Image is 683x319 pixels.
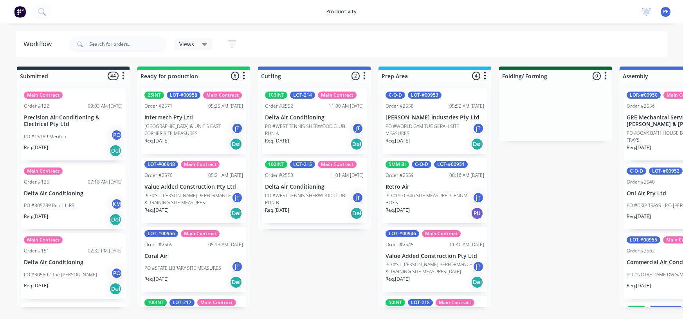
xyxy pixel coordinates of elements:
div: Del [471,276,483,288]
div: Del [109,283,122,295]
div: 25INT [144,92,164,99]
div: Del [109,144,122,157]
div: Del [350,207,363,220]
div: PO [111,129,123,141]
div: 07:18 AM [DATE] [88,178,123,186]
div: PO [111,267,123,279]
div: Order #2553 [265,172,293,179]
p: Req. [DATE] [386,207,410,214]
div: LOT-#00953 [408,92,442,99]
p: Coral Air [144,253,243,260]
div: Order #2558 [386,103,414,110]
p: [PERSON_NAME] Industries Pty Ltd [386,114,484,121]
div: Order #2569 [144,241,173,248]
div: LOR-#00950 [627,92,661,99]
p: Req. [DATE] [24,144,48,151]
div: 05:21 AM [DATE] [208,172,243,179]
span: PF [663,8,668,15]
p: Intermech Pty Ltd [144,114,243,121]
div: jT [472,261,484,272]
div: 09:03 AM [DATE] [88,103,123,110]
div: 5MM BIC-O-DLOT-#00951Order #255908:16 AM [DATE]Retro AirPO #P.O 0346 SITE MEASURE PLENUM BOX'SjTR... [382,158,487,223]
div: Order #122 [24,103,49,110]
p: Req. [DATE] [627,144,651,151]
input: Search for orders... [89,36,167,52]
div: LOT-215 [290,161,315,168]
div: LOT-#00956 [144,230,178,237]
div: Order #2562 [627,247,655,254]
div: Order #2570 [144,172,173,179]
div: Order #2552 [265,103,293,110]
div: 100INT [144,299,167,306]
span: Views [179,40,194,48]
div: 02:32 PM [DATE] [88,247,123,254]
div: Main Contract [318,161,357,168]
div: Del [230,207,242,220]
div: LOT-#00958 [167,92,200,99]
div: LOT-#00946 [386,230,419,237]
p: PO #STATE LIBRARY SITE MEASURES [144,265,221,272]
div: jT [352,123,364,134]
div: Main ContractOrder #12209:03 AM [DATE]Precision Air Conditioning & Electrical Pty LtdPO #15189 Me... [21,88,126,160]
div: Del [230,276,242,288]
div: Order #125 [24,178,49,186]
div: Main Contract [318,92,357,99]
div: jT [231,123,243,134]
div: 100INTLOT-215Main ContractOrder #255311:01 AM [DATE]Delta Air ConditioningPO #WEST TENNIS SHERWOO... [262,158,367,223]
div: 25INTLOT-#00958Main ContractOrder #257105:25 AM [DATE]Intermech Pty Ltd[GEOGRAPHIC_DATA] & UNIT 5... [141,88,246,154]
div: 08:16 AM [DATE] [449,172,484,179]
p: PO #P.O 0346 SITE MEASURE PLENUM BOX'S [386,192,472,206]
div: 50INT [627,306,646,313]
p: Delta Air Conditioning [24,259,123,266]
div: jT [231,192,243,204]
div: 11:00 AM [DATE] [329,103,364,110]
div: 5MM BI [386,161,409,168]
div: Main Contract [203,92,242,99]
div: 50INT [386,299,405,306]
div: 05:13 AM [DATE] [208,241,243,248]
div: Order #2559 [386,172,414,179]
p: Req. [DATE] [144,276,169,283]
div: 11:01 AM [DATE] [329,172,364,179]
p: PO #305892 The [PERSON_NAME] [24,271,97,278]
p: PO #WORLD GYM TUGGERAH SITE MEASURES [386,123,472,137]
div: LOT-#00954 [649,306,683,313]
div: C-O-D [386,92,405,99]
p: PO #WEST TENNIS SHERWOOD CLUB RUN B [265,192,352,206]
p: Req. [DATE] [627,213,651,220]
p: Req. [DATE] [144,137,169,144]
div: Main Contract [181,230,220,237]
p: Req. [DATE] [627,282,651,289]
div: PU [471,207,483,220]
p: Delta Air Conditioning [265,184,364,190]
div: LOT-214 [290,92,315,99]
p: Retro Air [386,184,484,190]
div: 05:52 AM [DATE] [449,103,484,110]
div: 05:25 AM [DATE] [208,103,243,110]
p: Precision Air Conditioning & Electrical Pty Ltd [24,114,123,128]
p: PO #WEST TENNIS SHERWOOD CLUB RUN A [265,123,352,137]
div: LOT-#00952 [649,168,683,175]
div: Del [109,213,122,226]
div: Order #2545 [386,241,414,248]
div: LOT-#00955 [627,236,660,243]
p: Value Added Construction Pty Ltd [386,253,484,260]
div: jT [472,192,484,204]
div: jT [472,123,484,134]
div: LOT-#00951 [434,161,468,168]
div: Order #2556 [627,103,655,110]
div: Main Contract [422,230,461,237]
div: LOT-217 [169,299,195,306]
div: Del [230,138,242,150]
div: Del [350,138,363,150]
div: Order #240 [24,306,49,313]
div: Main Contract [24,168,63,175]
p: PO #305789 Penrith RSL [24,202,77,209]
p: Req. [DATE] [144,207,169,214]
div: LOT-#00948 [144,161,178,168]
div: Main Contract [24,236,63,243]
div: 100INTLOT-214Main ContractOrder #255211:00 AM [DATE]Delta Air ConditioningPO #WEST TENNIS SHERWOO... [262,88,367,154]
p: Req. [DATE] [24,213,48,220]
div: jT [231,261,243,272]
div: Main Contract [181,161,220,168]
